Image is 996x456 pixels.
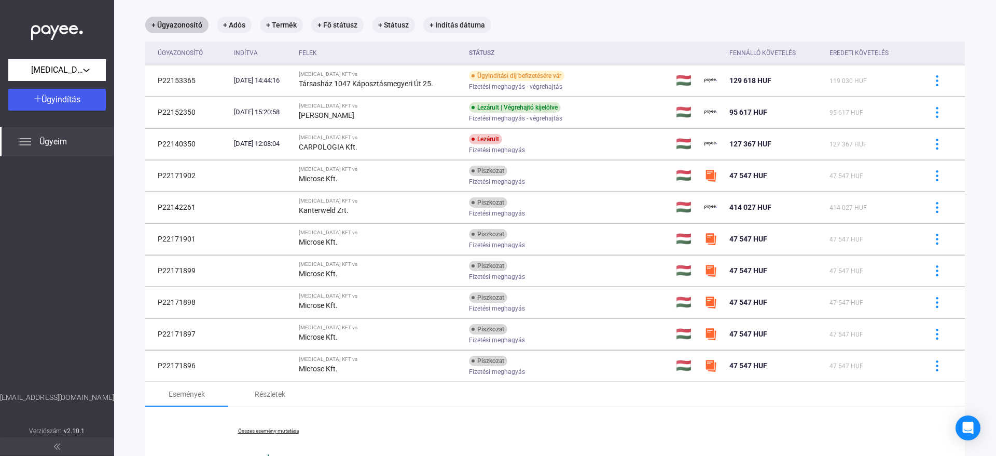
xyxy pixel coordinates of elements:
[469,197,507,208] div: Piszkozat
[829,363,863,370] span: 47 547 HUF
[469,144,525,156] span: Fizetési meghagyás
[145,160,230,191] td: P22171902
[729,76,771,85] span: 129 618 HUF
[729,298,767,306] span: 47 547 HUF
[299,293,461,299] div: [MEDICAL_DATA] KFT vs
[234,47,258,59] div: Indítva
[299,206,349,214] strong: Kanterweld Zrt.
[932,202,943,213] img: more-blue
[299,166,461,172] div: [MEDICAL_DATA] KFT vs
[234,107,290,117] div: [DATE] 15:20:58
[299,79,433,88] strong: Társasház 1047 Káposztásmegyeri Út 25.
[145,318,230,350] td: P22171897
[729,140,771,148] span: 127 367 HUF
[729,108,767,116] span: 95 617 HUF
[145,350,230,381] td: P22171896
[926,355,948,377] button: more-blue
[956,415,980,440] div: Open Intercom Messenger
[8,89,106,111] button: Ügyindítás
[299,111,354,119] strong: [PERSON_NAME]
[299,325,461,331] div: [MEDICAL_DATA] KFT vs
[829,141,867,148] span: 127 367 HUF
[469,271,525,283] span: Fizetési meghagyás
[729,361,767,370] span: 47 547 HUF
[41,95,80,104] span: Ügyindítás
[64,427,85,435] strong: v2.10.1
[926,260,948,281] button: more-blue
[299,261,461,267] div: [MEDICAL_DATA] KFT vs
[34,95,41,102] img: plus-white.svg
[829,299,863,306] span: 47 547 HUF
[299,71,461,77] div: [MEDICAL_DATA] KFT vs
[469,102,561,113] div: Lezárult | Végrehajtó kijelölve
[469,207,525,220] span: Fizetési meghagyás
[829,77,867,85] span: 119 030 HUF
[932,360,943,371] img: more-blue
[729,47,796,59] div: Fennálló követelés
[469,261,507,271] div: Piszkozat
[926,101,948,123] button: more-blue
[829,331,863,338] span: 47 547 HUF
[932,170,943,181] img: more-blue
[469,366,525,378] span: Fizetési meghagyás
[829,267,863,275] span: 47 547 HUF
[729,235,767,243] span: 47 547 HUF
[311,17,364,33] mat-chip: + Fő státusz
[469,176,525,188] span: Fizetési meghagyás
[372,17,415,33] mat-chip: + Státusz
[469,239,525,251] span: Fizetési meghagyás
[260,17,303,33] mat-chip: + Termék
[704,74,717,87] img: payee-logo
[932,139,943,150] img: more-blue
[704,233,717,245] img: szamlazzhu-mini
[299,47,317,59] div: Felek
[829,47,889,59] div: Eredeti követelés
[829,236,863,243] span: 47 547 HUF
[145,17,209,33] mat-chip: + Ügyazonosító
[299,230,461,236] div: [MEDICAL_DATA] KFT vs
[729,47,821,59] div: Fennálló követelés
[926,228,948,250] button: more-blue
[829,109,863,116] span: 95 617 HUF
[299,175,338,183] strong: Microse Kft.
[217,17,252,33] mat-chip: + Adós
[469,166,507,176] div: Piszkozat
[926,323,948,345] button: more-blue
[299,135,461,141] div: [MEDICAL_DATA] KFT vs
[299,333,338,341] strong: Microse Kft.
[672,128,700,159] td: 🇭🇺
[469,134,502,144] div: Lezárult
[197,428,339,434] a: Összes esemény mutatása
[926,165,948,186] button: more-blue
[926,291,948,313] button: more-blue
[932,107,943,118] img: more-blue
[255,388,285,400] div: Részletek
[469,112,562,125] span: Fizetési meghagyás - végrehajtás
[8,59,106,81] button: [MEDICAL_DATA] KFT
[169,388,205,400] div: Események
[31,64,83,76] span: [MEDICAL_DATA] KFT
[672,97,700,128] td: 🇭🇺
[829,204,867,211] span: 414 027 HUF
[145,287,230,318] td: P22171898
[469,302,525,315] span: Fizetési meghagyás
[19,136,31,148] img: list.svg
[299,301,338,310] strong: Microse Kft.
[829,172,863,180] span: 47 547 HUF
[234,75,290,86] div: [DATE] 14:44:16
[926,133,948,155] button: more-blue
[704,328,717,340] img: szamlazzhu-mini
[469,356,507,366] div: Piszkozat
[932,297,943,308] img: more-blue
[672,350,700,381] td: 🇭🇺
[932,75,943,86] img: more-blue
[145,65,230,96] td: P22153365
[704,169,717,182] img: szamlazzhu-mini
[299,365,338,373] strong: Microse Kft.
[234,139,290,149] div: [DATE] 12:08:04
[672,318,700,350] td: 🇭🇺
[158,47,203,59] div: Ügyazonosító
[926,70,948,91] button: more-blue
[299,47,461,59] div: Felek
[704,296,717,309] img: szamlazzhu-mini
